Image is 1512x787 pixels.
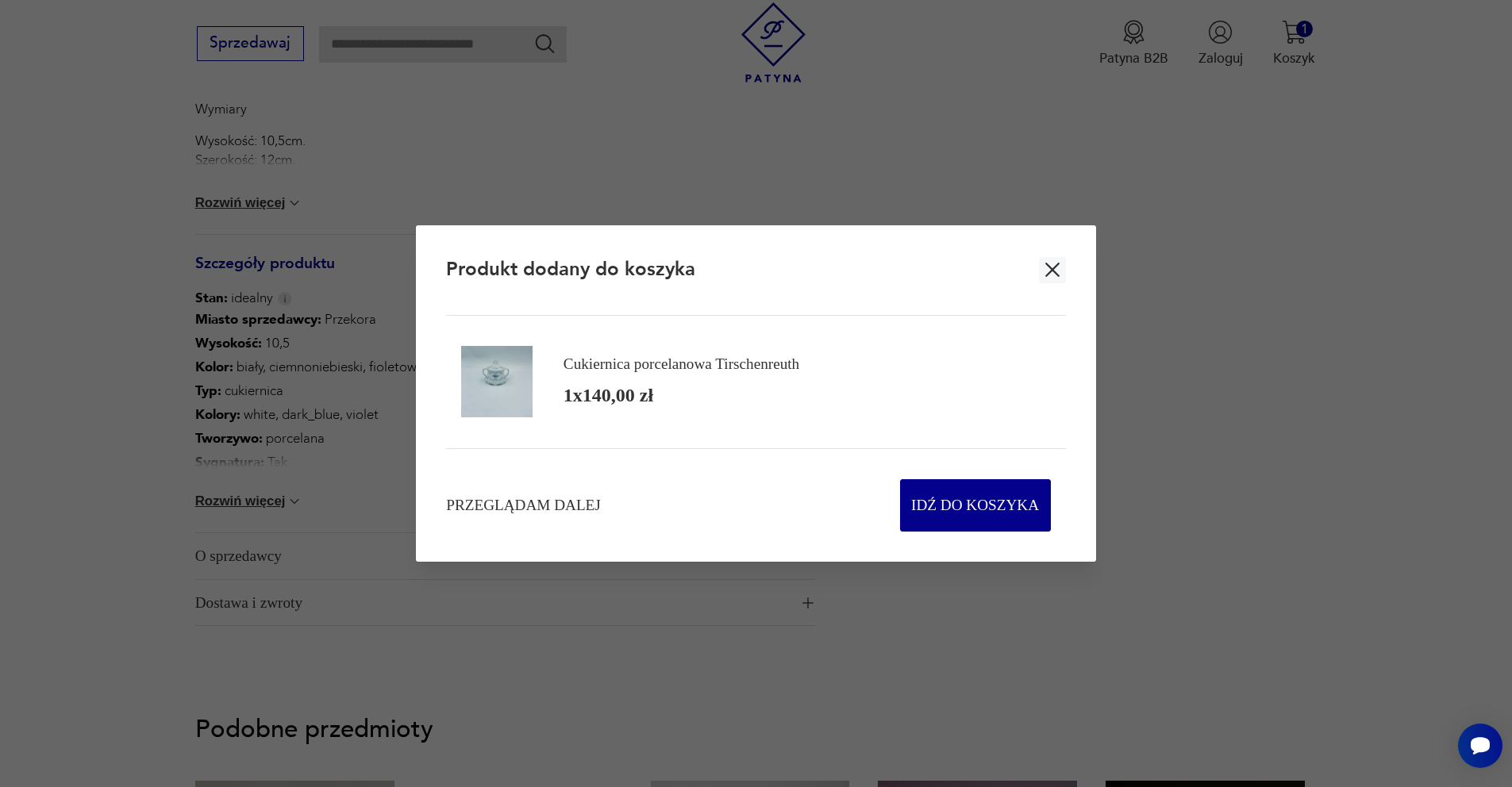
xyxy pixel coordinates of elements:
span: Idź do koszyka [911,480,1039,531]
iframe: Smartsupp widget button [1458,724,1502,768]
img: Zdjęcie produktu [461,346,533,417]
button: Idź do koszyka [900,479,1051,532]
div: Cukiernica porcelanowa Tirschenreuth [564,355,799,373]
h2: Produkt dodany do koszyka [446,257,695,282]
button: Przeglądam dalej [446,494,601,516]
div: 1 x 140,00 zł [564,382,653,408]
